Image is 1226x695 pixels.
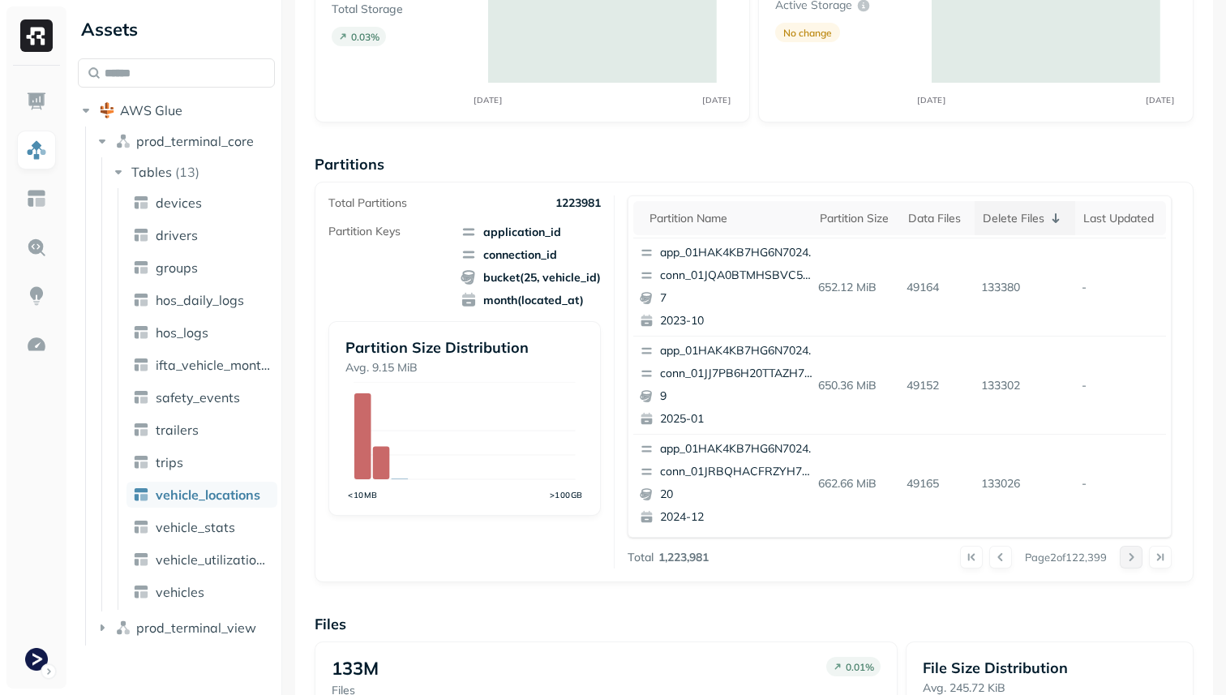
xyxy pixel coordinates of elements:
[156,389,240,405] span: safety_events
[649,211,804,226] div: Partition name
[26,139,47,161] img: Assets
[975,371,1076,400] p: 133302
[78,97,275,123] button: AWS Glue
[1147,95,1175,105] tspan: [DATE]
[812,273,901,302] p: 652.12 MiB
[918,95,946,105] tspan: [DATE]
[126,352,277,378] a: ifta_vehicle_months
[461,269,601,285] span: bucket(25, vehicle_id)
[156,292,244,308] span: hos_daily_logs
[136,620,256,636] span: prod_terminal_view
[660,245,817,261] p: app_01HAK4KB7HG6N7024210G3S8D5
[133,227,149,243] img: table
[78,16,275,42] div: Assets
[115,620,131,636] img: namespace
[126,320,277,345] a: hos_logs
[156,422,199,438] span: trailers
[351,31,379,43] p: 0.03 %
[156,519,235,535] span: vehicle_stats
[133,324,149,341] img: table
[658,550,709,565] p: 1,223,981
[1075,470,1165,498] p: -
[332,2,472,17] p: Total Storage
[900,273,975,302] p: 49164
[20,19,53,52] img: Ryft
[660,509,817,526] p: 2024-12
[126,255,277,281] a: groups
[660,313,817,329] p: 2023-10
[133,292,149,308] img: table
[975,273,1076,302] p: 133380
[660,290,817,307] p: 7
[1025,550,1107,564] p: Page 2 of 122,399
[110,159,276,185] button: Tables(13)
[783,27,832,39] p: No change
[133,551,149,568] img: table
[461,292,601,308] span: month(located_at)
[975,470,1076,498] p: 133026
[126,417,277,443] a: trailers
[126,547,277,573] a: vehicle_utilization_day
[348,490,378,500] tspan: <10MB
[156,357,271,373] span: ifta_vehicle_months
[156,324,208,341] span: hos_logs
[175,164,199,180] p: ( 13 )
[1075,273,1165,302] p: -
[900,470,975,498] p: 49165
[660,411,817,427] p: 2025-01
[633,337,825,434] button: app_01HAK4KB7HG6N7024210G3S8D5conn_01JJ7PB6H20TTAZH7SPEK0RN4392025-01
[474,95,503,105] tspan: [DATE]
[1075,371,1165,400] p: -
[812,470,901,498] p: 662.66 MiB
[461,224,601,240] span: application_id
[660,441,817,457] p: app_01HAK4KB7HG6N7024210G3S8D5
[26,285,47,307] img: Insights
[133,422,149,438] img: table
[660,388,817,405] p: 9
[156,584,204,600] span: vehicles
[983,208,1068,228] div: Delete Files
[156,227,198,243] span: drivers
[345,338,584,357] p: Partition Size Distribution
[126,287,277,313] a: hos_daily_logs
[156,551,271,568] span: vehicle_utilization_day
[136,133,254,149] span: prod_terminal_core
[908,211,967,226] div: Data Files
[461,247,601,263] span: connection_id
[923,659,1177,677] p: File Size Distribution
[633,435,825,532] button: app_01HAK4KB7HG6N7024210G3S8D5conn_01JRBQHACFRZYH7H6ME0WEX3B7202024-12
[126,384,277,410] a: safety_events
[660,268,817,284] p: conn_01JQA0BTMHSBVC5PPGC0CTA6VH
[133,519,149,535] img: table
[345,360,584,375] p: Avg. 9.15 MiB
[26,237,47,258] img: Query Explorer
[156,454,183,470] span: trips
[133,389,149,405] img: table
[156,260,198,276] span: groups
[131,164,172,180] span: Tables
[812,371,901,400] p: 650.36 MiB
[660,343,817,359] p: app_01HAK4KB7HG6N7024210G3S8D5
[126,482,277,508] a: vehicle_locations
[94,615,276,641] button: prod_terminal_view
[660,366,817,382] p: conn_01JJ7PB6H20TTAZH7SPEK0RN43
[26,188,47,209] img: Asset Explorer
[633,238,825,336] button: app_01HAK4KB7HG6N7024210G3S8D5conn_01JQA0BTMHSBVC5PPGC0CTA6VH72023-10
[133,584,149,600] img: table
[555,195,601,211] p: 1223981
[628,550,654,565] p: Total
[315,155,1194,174] p: Partitions
[99,102,115,118] img: root
[126,514,277,540] a: vehicle_stats
[900,371,975,400] p: 49152
[156,195,202,211] span: devices
[120,102,182,118] span: AWS Glue
[328,224,401,239] p: Partition Keys
[26,334,47,355] img: Optimization
[26,91,47,112] img: Dashboard
[25,648,48,671] img: Terminal
[133,487,149,503] img: table
[703,95,731,105] tspan: [DATE]
[550,490,583,500] tspan: >100GB
[1083,211,1157,226] div: Last updated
